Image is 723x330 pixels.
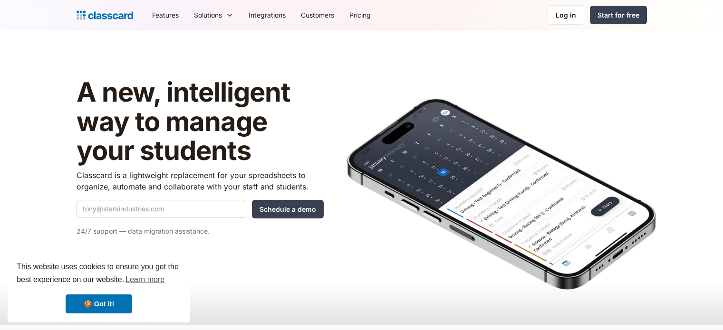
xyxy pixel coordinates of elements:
a: Integrations [241,4,293,26]
div: Solutions [194,10,222,20]
a: Features [145,4,186,26]
a: Start for free [590,6,647,24]
div: Start for free [598,10,639,20]
span: This website uses cookies to ensure you get the best experience on our website. [17,261,181,287]
input: tony@starkindustries.com [77,200,246,218]
a: dismiss cookie message [66,294,132,313]
a: Log in [548,5,584,25]
form: Quick Demo Form [77,200,324,218]
a: Customers [293,4,342,26]
a: Pricing [342,4,378,26]
p: 24/7 support — data migration assistance. [77,226,324,237]
a: learn more about cookies [124,273,166,287]
div: Solutions [186,4,241,26]
h1: A new, intelligent way to manage your students [77,78,324,166]
a: Logo [77,9,133,22]
p: Classcard is a lightweight replacement for your spreadsheets to organize, automate and collaborat... [77,170,324,192]
div: Log in [556,10,576,20]
input: Schedule a demo [252,200,324,218]
div: cookieconsent [8,252,190,322]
